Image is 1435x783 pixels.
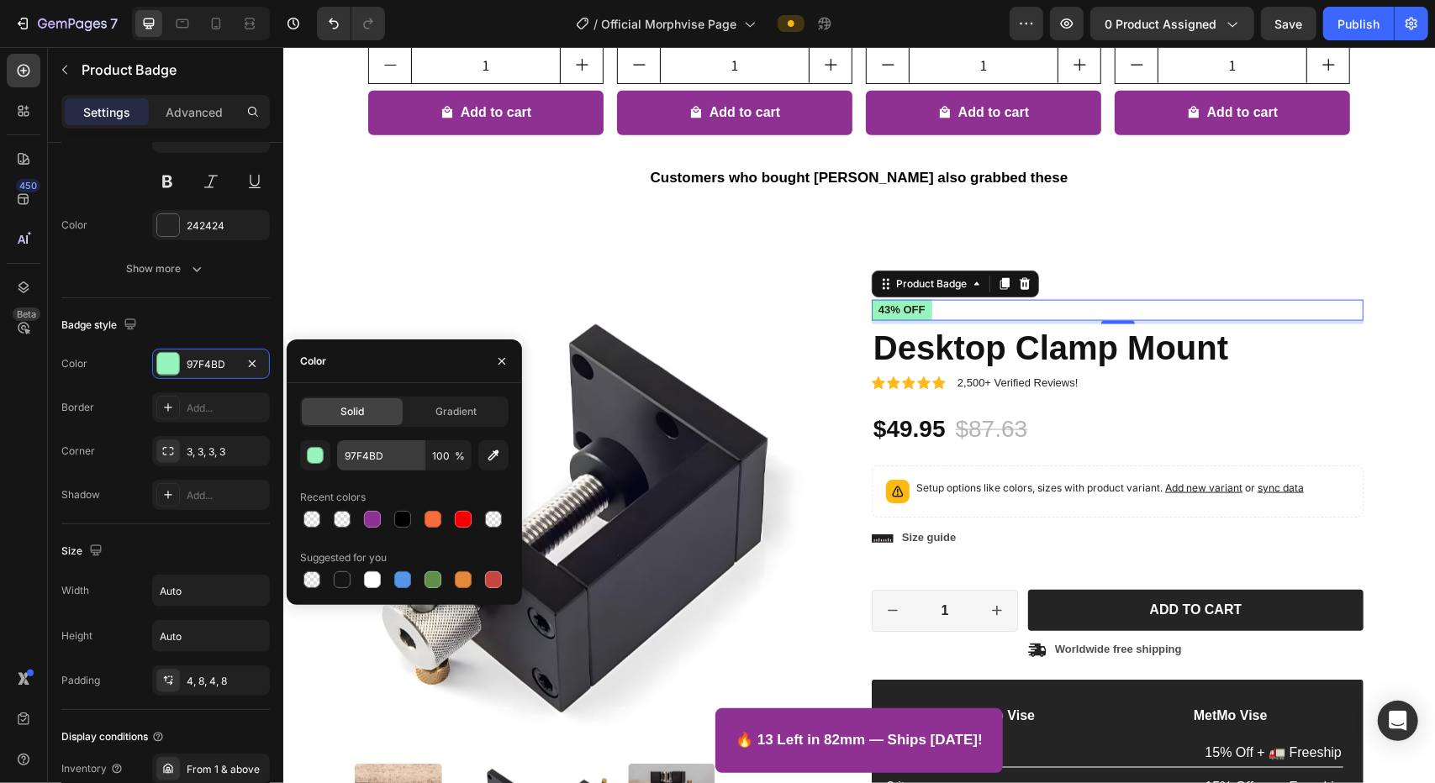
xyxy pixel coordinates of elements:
div: Publish [1337,15,1380,33]
div: Badge style [61,314,140,337]
a: 🔥 13 Left in 82mm — Ships [DATE]! [432,661,720,726]
div: Width [61,583,89,598]
div: Add to cart [867,554,959,572]
div: Color [300,354,326,369]
div: Color [61,356,87,371]
span: 0 product assigned [1105,15,1216,33]
div: Padding [61,673,100,688]
p: Size guide [619,484,673,498]
div: Suggested for you [300,550,387,565]
div: Corner [61,444,95,459]
span: Gradient [436,404,477,419]
div: Size [61,540,106,563]
span: sync data [974,434,1021,447]
pre: 43% off [588,253,649,274]
div: $87.63 [671,365,747,399]
button: decrement [589,544,630,584]
button: increment [694,544,734,584]
button: 7 [7,7,125,40]
div: 4, 8, 4, 8 [187,674,266,689]
div: Add to cart [426,54,497,78]
p: Product Badge [82,60,263,80]
div: 97F4BD [187,357,235,372]
div: Color [61,218,87,233]
p: Advanced [166,103,223,121]
div: Recent colors [300,490,366,505]
span: % [455,449,465,464]
div: Add to cart [675,54,746,78]
span: Solid [340,404,364,419]
span: Save [1275,17,1303,31]
div: 450 [16,179,40,192]
span: Customers who bought [PERSON_NAME] also grabbed these [367,123,785,139]
p: Worldwide free shipping [772,596,899,610]
div: Open Intercom Messenger [1378,701,1418,741]
input: Auto [153,621,269,651]
button: 0 product assigned [1090,7,1254,40]
div: Undo/Redo [317,7,385,40]
div: Add to cart [177,54,248,78]
button: Add to cart [85,44,320,88]
div: Height [61,628,92,644]
div: $49.95 [588,365,664,399]
p: Settings [83,103,130,121]
div: Inventory [61,761,124,776]
button: Add to cart [583,44,818,88]
span: Add new variant [882,434,959,447]
span: 🔥 13 Left in 82mm — Ships [DATE]! [452,685,699,701]
span: or [959,434,1021,447]
div: Border [61,400,94,415]
input: Auto [153,575,269,606]
button: Save [1261,7,1316,40]
p: 7 [110,13,118,34]
div: Display conditions [61,729,165,744]
button: Show more [61,254,270,284]
h1: Desktop Clamp Mount [588,277,1080,324]
div: Beta [13,307,40,321]
p: Setup options like colors, sizes with product variant. [633,433,1021,449]
div: 3, 3, 3, 3 [187,444,266,460]
div: Shadow [61,487,100,502]
button: Publish [1323,7,1394,40]
div: Add... [187,488,266,503]
button: Add to cart [831,44,1067,88]
iframe: Design area [283,47,1435,783]
div: Add to cart [924,54,994,78]
div: 242424 [187,218,266,234]
input: Eg: FFFFFF [337,440,425,470]
button: Add to cart [745,543,1080,584]
div: Product Badge [609,229,687,244]
span: Official Morphvise Page [602,15,737,33]
div: Show more [127,260,205,277]
div: Add... [187,401,266,416]
button: Add to cart [334,44,569,88]
p: 2,500+ Verified Reviews! [674,329,794,344]
input: quantity [630,544,694,584]
div: From 1 & above [187,762,266,777]
span: / [594,15,599,33]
